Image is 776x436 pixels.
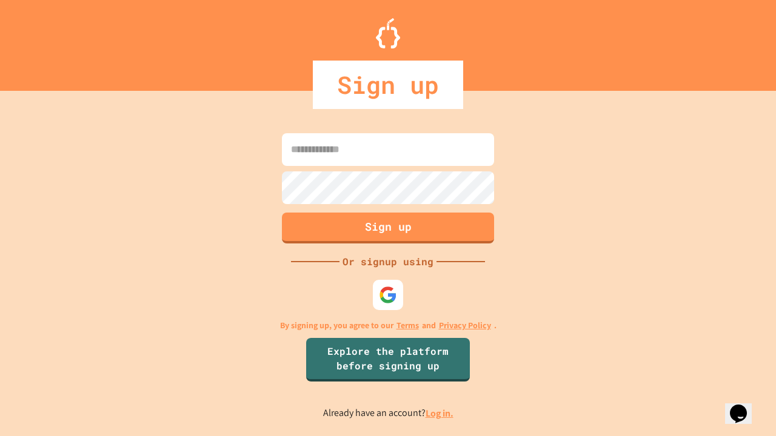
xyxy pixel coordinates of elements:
[426,407,453,420] a: Log in.
[280,319,497,332] p: By signing up, you agree to our and .
[396,319,419,332] a: Terms
[282,213,494,243] button: Sign up
[323,406,453,421] p: Already have an account?
[675,335,764,386] iframe: chat widget
[725,388,764,424] iframe: chat widget
[313,61,463,109] div: Sign up
[379,286,397,304] img: google-icon.svg
[376,18,400,48] img: Logo.svg
[439,319,491,332] a: Privacy Policy
[306,338,470,381] a: Explore the platform before signing up
[339,254,436,269] div: Or signup using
